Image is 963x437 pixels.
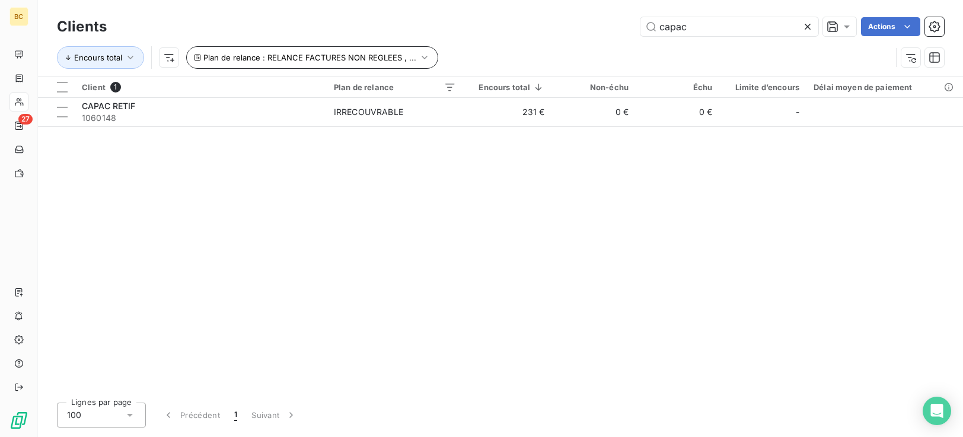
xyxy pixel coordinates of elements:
button: Suivant [244,403,304,428]
div: Délai moyen de paiement [814,82,956,92]
span: 27 [18,114,33,125]
span: 1 [110,82,121,92]
button: Plan de relance : RELANCE FACTURES NON REGLEES , ... [186,46,438,69]
button: Actions [861,17,920,36]
div: Open Intercom Messenger [923,397,951,425]
span: 1 [234,409,237,421]
span: Plan de relance : RELANCE FACTURES NON REGLEES , ... [203,53,416,62]
button: Précédent [155,403,227,428]
td: 231 € [463,98,551,126]
div: Encours total [470,82,544,92]
div: Échu [643,82,713,92]
span: 100 [67,409,81,421]
div: BC [9,7,28,26]
img: Logo LeanPay [9,411,28,430]
button: Encours total [57,46,144,69]
div: IRRECOUVRABLE [334,106,403,118]
div: Plan de relance [334,82,456,92]
span: Client [82,82,106,92]
span: CAPAC RETIF [82,101,136,111]
span: Encours total [74,53,122,62]
h3: Clients [57,16,107,37]
div: Limite d’encours [727,82,800,92]
td: 0 € [551,98,636,126]
span: - [796,106,799,118]
button: 1 [227,403,244,428]
input: Rechercher [640,17,818,36]
div: Non-échu [559,82,629,92]
td: 0 € [636,98,720,126]
span: 1060148 [82,112,320,124]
